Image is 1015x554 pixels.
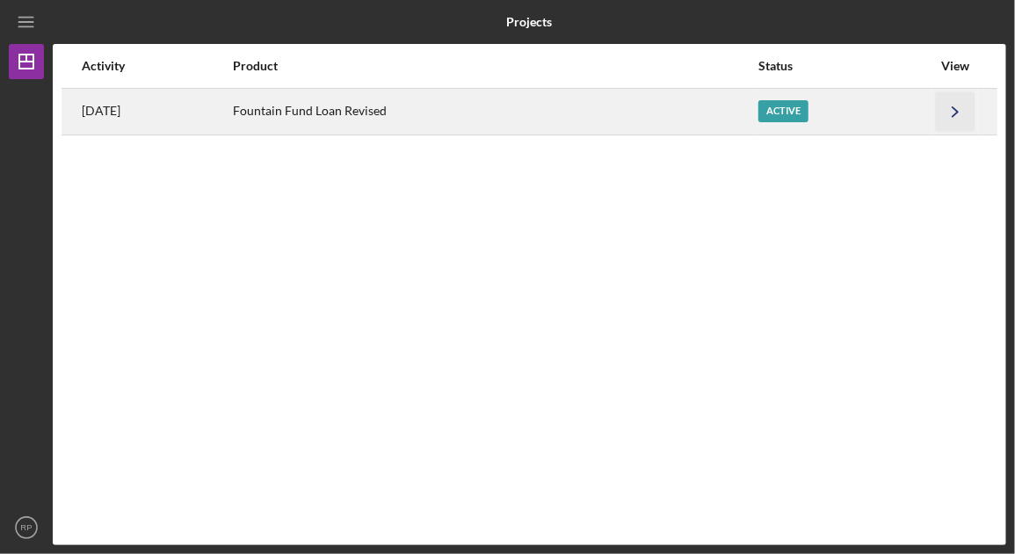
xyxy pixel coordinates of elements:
div: View [933,59,977,73]
div: Fountain Fund Loan Revised [233,90,757,134]
b: Projects [507,15,553,29]
div: Active [758,100,808,122]
div: Product [233,59,757,73]
text: RP [20,523,32,533]
time: 2025-04-02 01:45 [82,104,120,118]
div: Activity [82,59,231,73]
button: RP [9,510,44,545]
div: Status [758,59,932,73]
